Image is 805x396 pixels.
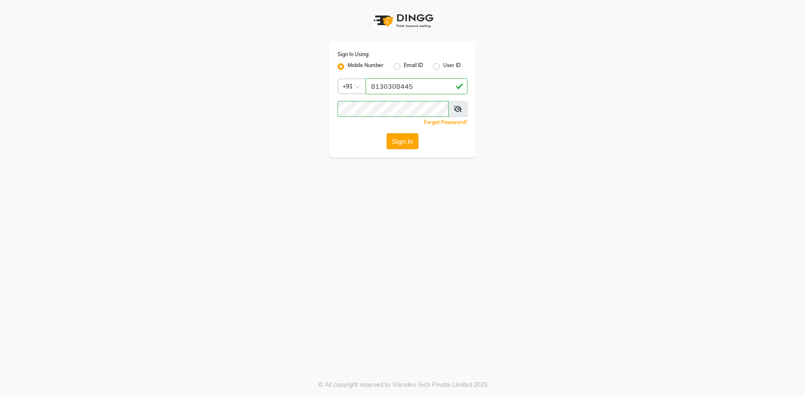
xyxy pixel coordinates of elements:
a: Forgot Password? [424,119,467,125]
label: User ID [443,62,461,72]
label: Mobile Number [348,62,384,72]
button: Sign In [387,133,418,149]
label: Sign In Using: [338,51,369,58]
label: Email ID [404,62,423,72]
img: logo1.svg [369,8,436,33]
input: Username [366,78,467,94]
input: Username [338,101,449,117]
